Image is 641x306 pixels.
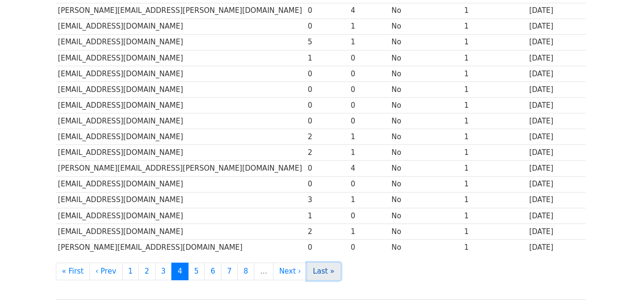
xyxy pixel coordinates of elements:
td: [DATE] [527,50,586,66]
td: [EMAIL_ADDRESS][DOMAIN_NAME] [56,113,305,129]
td: [DATE] [527,161,586,176]
td: [PERSON_NAME][EMAIL_ADDRESS][PERSON_NAME][DOMAIN_NAME] [56,161,305,176]
a: Next › [273,263,307,280]
td: No [389,50,462,66]
td: 0 [348,66,389,82]
a: « First [56,263,90,280]
td: 1 [348,192,389,208]
td: 1 [462,239,527,255]
td: [EMAIL_ADDRESS][DOMAIN_NAME] [56,98,305,113]
td: 1 [348,224,389,239]
td: 1 [348,34,389,50]
td: 1 [462,34,527,50]
td: [DATE] [527,192,586,208]
td: No [389,176,462,192]
td: 1 [462,224,527,239]
td: [PERSON_NAME][EMAIL_ADDRESS][PERSON_NAME][DOMAIN_NAME] [56,3,305,19]
td: 0 [305,82,348,97]
td: 0 [348,176,389,192]
td: 2 [305,145,348,161]
td: 0 [305,239,348,255]
td: 1 [348,19,389,34]
a: 7 [221,263,238,280]
td: 1 [462,50,527,66]
td: 0 [305,161,348,176]
a: 3 [155,263,172,280]
td: No [389,3,462,19]
td: [EMAIL_ADDRESS][DOMAIN_NAME] [56,34,305,50]
td: 0 [348,208,389,224]
td: [DATE] [527,239,586,255]
td: 5 [305,34,348,50]
td: 1 [462,145,527,161]
a: ‹ Prev [89,263,123,280]
td: No [389,66,462,82]
td: 3 [305,192,348,208]
td: 1 [305,50,348,66]
td: [DATE] [527,98,586,113]
td: No [389,19,462,34]
td: 1 [462,161,527,176]
td: [DATE] [527,34,586,50]
td: 1 [348,145,389,161]
td: 4 [348,3,389,19]
td: No [389,82,462,97]
td: 1 [305,208,348,224]
td: [DATE] [527,19,586,34]
td: [DATE] [527,3,586,19]
td: 1 [348,129,389,145]
td: No [389,129,462,145]
td: [DATE] [527,66,586,82]
td: No [389,224,462,239]
td: No [389,161,462,176]
td: 0 [305,66,348,82]
iframe: Chat Widget [593,260,641,306]
td: 1 [462,113,527,129]
td: No [389,145,462,161]
td: 1 [462,98,527,113]
td: 0 [348,239,389,255]
td: No [389,192,462,208]
td: 0 [305,176,348,192]
td: No [389,98,462,113]
a: Last » [307,263,341,280]
a: 8 [237,263,254,280]
td: [PERSON_NAME][EMAIL_ADDRESS][DOMAIN_NAME] [56,239,305,255]
td: No [389,239,462,255]
td: [EMAIL_ADDRESS][DOMAIN_NAME] [56,208,305,224]
a: 6 [204,263,221,280]
td: 4 [348,161,389,176]
td: [DATE] [527,145,586,161]
td: [EMAIL_ADDRESS][DOMAIN_NAME] [56,66,305,82]
a: 5 [188,263,205,280]
a: 4 [171,263,189,280]
td: [EMAIL_ADDRESS][DOMAIN_NAME] [56,176,305,192]
td: 0 [348,50,389,66]
td: 1 [462,208,527,224]
td: [EMAIL_ADDRESS][DOMAIN_NAME] [56,82,305,97]
td: [DATE] [527,113,586,129]
td: No [389,113,462,129]
td: 0 [348,98,389,113]
td: [EMAIL_ADDRESS][DOMAIN_NAME] [56,224,305,239]
a: 2 [138,263,156,280]
td: 2 [305,129,348,145]
td: 0 [305,113,348,129]
td: 0 [305,19,348,34]
td: [DATE] [527,208,586,224]
td: 0 [305,3,348,19]
td: 0 [348,113,389,129]
td: [DATE] [527,129,586,145]
td: [DATE] [527,176,586,192]
td: [EMAIL_ADDRESS][DOMAIN_NAME] [56,19,305,34]
td: [EMAIL_ADDRESS][DOMAIN_NAME] [56,129,305,145]
td: 1 [462,19,527,34]
td: No [389,208,462,224]
td: [EMAIL_ADDRESS][DOMAIN_NAME] [56,192,305,208]
a: 1 [122,263,139,280]
td: 1 [462,192,527,208]
td: 1 [462,82,527,97]
td: 1 [462,3,527,19]
td: 1 [462,129,527,145]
